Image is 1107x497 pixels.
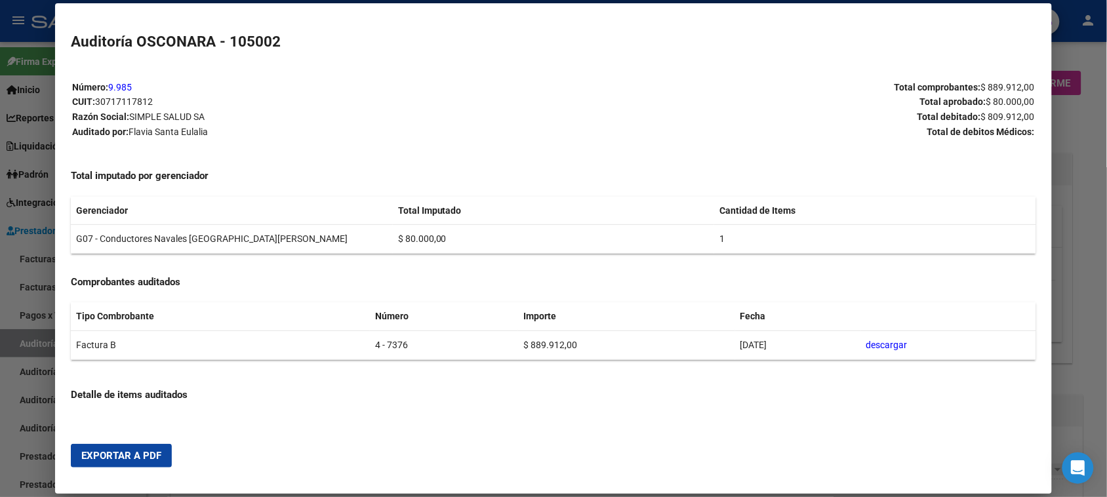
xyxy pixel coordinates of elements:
[71,31,1036,53] h2: Auditoría OSCONARA - 105002
[714,197,1036,225] th: Cantidad de Items
[71,388,1036,403] h4: Detalle de items auditados
[71,331,370,360] td: Factura B
[981,82,1035,92] span: $ 889.912,00
[714,225,1036,254] td: 1
[518,331,735,360] td: $ 889.912,00
[71,275,1036,290] h4: Comprobantes auditados
[393,225,714,254] td: $ 80.000,00
[1062,452,1094,484] div: Open Intercom Messenger
[108,82,132,92] a: 9.985
[735,302,861,330] th: Fecha
[554,125,1035,140] p: Total de debitos Médicos:
[370,302,518,330] th: Número
[71,197,392,225] th: Gerenciador
[554,94,1035,109] p: Total aprobado:
[129,127,208,137] span: Flavia Santa Eulalia
[393,197,714,225] th: Total Imputado
[554,80,1035,95] p: Total comprobantes:
[71,444,172,467] button: Exportar a PDF
[72,109,553,125] p: Razón Social:
[71,225,392,254] td: G07 - Conductores Navales [GEOGRAPHIC_DATA][PERSON_NAME]
[735,331,861,360] td: [DATE]
[986,96,1035,107] span: $ 80.000,00
[72,94,553,109] p: CUIT:
[95,96,153,107] span: 30717117812
[518,302,735,330] th: Importe
[71,169,1036,184] h4: Total imputado por gerenciador
[370,331,518,360] td: 4 - 7376
[72,80,553,95] p: Número:
[554,109,1035,125] p: Total debitado:
[129,111,205,122] span: SIMPLE SALUD SA
[81,450,161,462] span: Exportar a PDF
[866,340,908,350] a: descargar
[71,302,370,330] th: Tipo Combrobante
[72,125,553,140] p: Auditado por:
[981,111,1035,122] span: $ 809.912,00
